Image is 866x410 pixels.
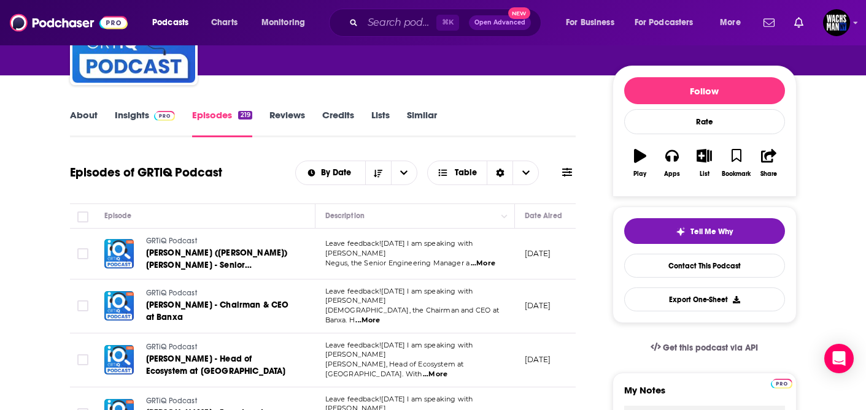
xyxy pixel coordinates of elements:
button: open menu [391,161,417,184]
input: Search podcasts, credits, & more... [363,13,436,32]
div: Sort Direction [487,161,512,184]
a: Similar [407,109,437,137]
h1: Episodes of GRTiQ Podcast [70,165,222,180]
button: open menu [253,13,321,32]
button: Show profile menu [823,9,850,36]
a: About [70,109,98,137]
span: Toggle select row [77,354,88,365]
a: Credits [322,109,354,137]
p: [DATE] [525,248,551,259]
div: 219 [238,111,252,120]
div: Description [325,208,365,223]
p: [DATE] [525,300,551,311]
button: Export One-Sheet [624,287,785,311]
span: Negus, the Senior Engineering Manager a [325,259,470,267]
span: ...More [471,259,495,268]
label: My Notes [624,384,785,406]
span: Table [455,169,477,177]
span: Leave feedback![DATE] I am speaking with [PERSON_NAME] [325,341,473,359]
span: Monitoring [261,14,305,31]
div: Rate [624,109,785,134]
a: Pro website [771,377,792,389]
div: Search podcasts, credits, & more... [341,9,553,37]
span: GRTiQ Podcast [146,343,197,351]
span: Toggle select row [77,248,88,259]
div: List [700,170,709,178]
a: Reviews [269,109,305,137]
span: GRTiQ Podcast [146,237,197,245]
span: Toggle select row [77,300,88,311]
span: [DEMOGRAPHIC_DATA], the Chairman and CEO at Banxa. H [325,306,499,324]
span: [PERSON_NAME], Head of Ecosystem at [GEOGRAPHIC_DATA]. With [325,360,464,378]
a: Contact This Podcast [624,254,785,278]
a: [PERSON_NAME] ([PERSON_NAME]) [PERSON_NAME] - Senior Engineering Manager, Engineering Operations ... [146,247,293,271]
a: [PERSON_NAME] - Head of Ecosystem at [GEOGRAPHIC_DATA] [146,353,293,378]
div: Episode [104,208,132,223]
span: Charts [211,14,238,31]
a: [PERSON_NAME] - Chairman & CEO at Banxa [146,299,293,324]
button: open menu [711,13,756,32]
span: ...More [423,370,447,379]
button: List [688,141,720,185]
span: For Podcasters [635,14,694,31]
button: Share [752,141,784,185]
button: open menu [296,169,365,177]
a: GRTiQ Podcast [146,342,293,353]
div: Open Intercom Messenger [824,344,854,373]
button: tell me why sparkleTell Me Why [624,218,785,244]
a: Show notifications dropdown [759,12,779,33]
span: GRTiQ Podcast [146,289,197,297]
span: For Business [566,14,614,31]
span: More [720,14,741,31]
a: Lists [371,109,390,137]
span: Logged in as WachsmanNY [823,9,850,36]
img: User Profile [823,9,850,36]
button: open menu [627,13,711,32]
span: Tell Me Why [690,227,733,237]
span: GRTiQ Podcast [146,397,197,405]
span: [PERSON_NAME] - Head of Ecosystem at [GEOGRAPHIC_DATA] [146,354,286,376]
button: Play [624,141,656,185]
a: GRTiQ Podcast [146,236,293,247]
span: Leave feedback![DATE] I am speaking with [PERSON_NAME] [325,287,473,305]
a: Episodes219 [192,109,252,137]
span: [PERSON_NAME] ([PERSON_NAME]) [PERSON_NAME] - Senior Engineering Manager, Engineering Operations ... [146,248,289,307]
a: Get this podcast via API [641,333,768,363]
span: ⌘ K [436,15,459,31]
a: InsightsPodchaser Pro [115,109,176,137]
h2: Choose List sort [295,161,417,185]
div: Share [760,170,777,178]
button: Choose View [427,161,539,185]
span: Get this podcast via API [663,343,758,353]
img: tell me why sparkle [676,227,686,237]
button: Apps [656,141,688,185]
img: Podchaser Pro [771,379,792,389]
button: Bookmark [721,141,752,185]
button: Sort Direction [365,161,391,184]
div: Play [633,170,646,178]
a: GRTiQ Podcast [146,396,293,407]
div: Apps [664,170,680,178]
a: Charts [203,13,245,32]
button: Follow [624,77,785,104]
button: Column Actions [497,209,512,224]
span: By Date [321,169,355,177]
span: Open Advanced [474,20,525,26]
div: Date Aired [525,208,562,223]
a: Show notifications dropdown [789,12,808,33]
p: [DATE] [525,354,551,365]
a: GRTiQ Podcast [146,288,293,299]
span: Podcasts [152,14,188,31]
span: Leave feedback![DATE] I am speaking with [PERSON_NAME] [325,239,473,257]
span: ...More [355,316,380,325]
button: open menu [557,13,630,32]
img: Podchaser Pro [154,111,176,121]
button: Open AdvancedNew [469,15,531,30]
img: Podchaser - Follow, Share and Rate Podcasts [10,11,128,34]
div: Bookmark [722,170,751,178]
button: open menu [144,13,204,32]
span: [PERSON_NAME] - Chairman & CEO at Banxa [146,300,289,322]
span: New [508,7,530,19]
